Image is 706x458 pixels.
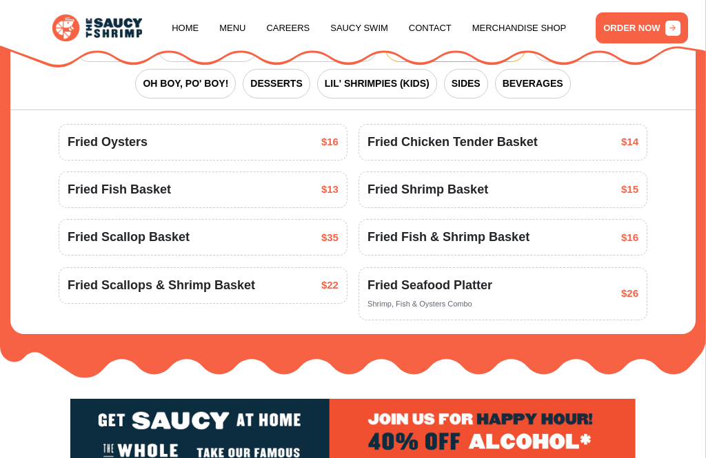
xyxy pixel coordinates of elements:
[68,276,255,295] span: Fried Scallops & Shrimp Basket
[444,69,488,98] button: SIDES
[135,69,236,98] button: OH BOY, PO' BOY!
[266,2,310,54] a: Careers
[367,300,472,308] span: Shrimp, Fish & Oysters Combo
[330,2,388,54] a: Saucy Swim
[367,133,538,152] span: Fried Chicken Tender Basket
[321,182,339,198] span: $13
[472,2,567,54] a: Merchandise Shop
[321,134,339,150] span: $16
[367,276,492,295] span: Fried Seafood Platter
[68,180,171,199] span: Fried Fish Basket
[367,180,488,199] span: Fried Shrimp Basket
[321,278,339,293] span: $22
[321,230,339,246] span: $35
[452,76,481,91] span: SIDES
[52,14,142,41] img: logo
[495,69,571,98] button: BEVERAGES
[367,228,529,247] span: Fried Fish & Shrimp Basket
[409,2,452,54] a: Contact
[503,76,563,91] span: BEVERAGES
[243,69,310,98] button: DESSERTS
[143,76,228,91] span: OH BOY, PO' BOY!
[621,230,638,246] span: $16
[317,69,437,98] button: LIL' SHRIMPIES (KIDS)
[172,2,199,54] a: Home
[621,134,638,150] span: $14
[250,76,302,91] span: DESSERTS
[325,76,430,91] span: LIL' SHRIMPIES (KIDS)
[68,228,190,247] span: Fried Scallop Basket
[596,12,687,43] a: ORDER NOW
[621,286,638,302] span: $26
[68,133,148,152] span: Fried Oysters
[219,2,245,54] a: Menu
[621,182,638,198] span: $15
